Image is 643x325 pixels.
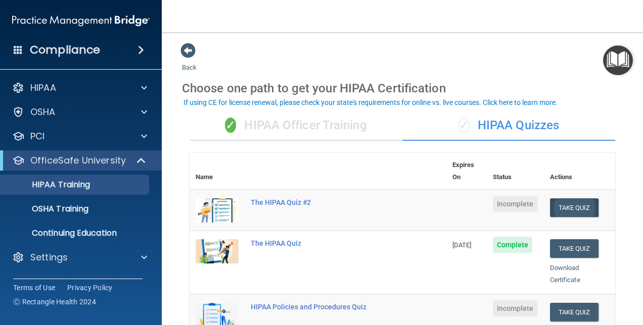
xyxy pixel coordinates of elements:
button: Open Resource Center [603,45,633,75]
p: OfficeSafe University [30,154,126,167]
p: HIPAA Training [7,180,90,190]
a: PCI [12,130,147,142]
span: Complete [493,237,533,253]
div: HIPAA Policies and Procedures Quiz [251,303,396,311]
div: HIPAA Officer Training [190,111,402,141]
th: Expires On [446,153,487,190]
button: Take Quiz [550,303,599,321]
a: HIPAA [12,82,147,94]
h4: Compliance [30,43,100,57]
span: Incomplete [493,196,538,212]
th: Name [190,153,245,190]
button: Take Quiz [550,239,599,258]
p: Continuing Education [7,228,145,238]
span: [DATE] [452,241,472,249]
span: ✓ [225,118,236,133]
span: Ⓒ Rectangle Health 2024 [13,297,96,307]
div: The HIPAA Quiz #2 [251,198,396,206]
div: If using CE for license renewal, please check your state's requirements for online vs. live cours... [183,99,558,106]
a: Download Certificate [550,264,580,284]
a: Terms of Use [13,283,55,293]
th: Actions [544,153,615,190]
p: PCI [30,130,44,142]
th: Status [487,153,544,190]
a: OSHA [12,106,147,118]
button: If using CE for license renewal, please check your state's requirements for online vs. live cours... [182,97,559,107]
div: The HIPAA Quiz [251,239,396,247]
a: Privacy Policy [67,283,113,293]
p: OSHA [30,106,56,118]
button: Take Quiz [550,198,599,217]
a: Settings [12,251,147,263]
p: HIPAA [30,82,56,94]
span: ✓ [458,118,470,133]
p: OSHA Training [7,204,88,214]
p: Settings [30,251,68,263]
span: Incomplete [493,300,538,316]
a: Back [182,51,197,71]
div: Choose one path to get your HIPAA Certification [182,74,623,103]
div: HIPAA Quizzes [402,111,615,141]
img: PMB logo [12,11,150,31]
a: OfficeSafe University [12,154,147,167]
